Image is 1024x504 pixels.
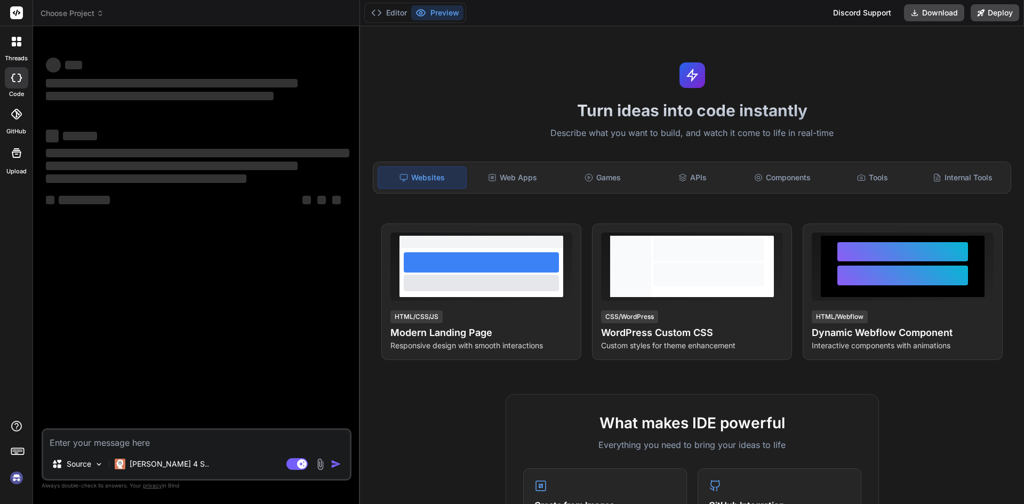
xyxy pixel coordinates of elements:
[367,5,411,20] button: Editor
[366,101,1018,120] h1: Turn ideas into code instantly
[42,481,351,491] p: Always double-check its answers. Your in Bind
[331,459,341,469] img: icon
[904,4,964,21] button: Download
[46,58,61,73] span: ‌
[523,438,861,451] p: Everything you need to bring your ideas to life
[649,166,737,189] div: APIs
[366,126,1018,140] p: Describe what you want to build, and watch it come to life in real-time
[559,166,647,189] div: Games
[918,166,1006,189] div: Internal Tools
[827,4,898,21] div: Discord Support
[601,325,783,340] h4: WordPress Custom CSS
[390,310,443,323] div: HTML/CSS/JS
[739,166,827,189] div: Components
[390,325,572,340] h4: Modern Landing Page
[46,130,59,142] span: ‌
[46,92,274,100] span: ‌
[523,412,861,434] h2: What makes IDE powerful
[812,310,868,323] div: HTML/Webflow
[59,196,110,204] span: ‌
[41,8,104,19] span: Choose Project
[9,90,24,99] label: code
[7,469,26,487] img: signin
[143,482,162,489] span: privacy
[317,196,326,204] span: ‌
[411,5,463,20] button: Preview
[46,162,298,170] span: ‌
[5,54,28,63] label: threads
[115,459,125,469] img: Claude 4 Sonnet
[94,460,103,469] img: Pick Models
[971,4,1019,21] button: Deploy
[829,166,917,189] div: Tools
[46,196,54,204] span: ‌
[601,310,658,323] div: CSS/WordPress
[6,127,26,136] label: GitHub
[812,325,994,340] h4: Dynamic Webflow Component
[314,458,326,470] img: attachment
[390,340,572,351] p: Responsive design with smooth interactions
[6,167,27,176] label: Upload
[469,166,557,189] div: Web Apps
[46,79,298,87] span: ‌
[46,149,349,157] span: ‌
[332,196,341,204] span: ‌
[46,174,246,183] span: ‌
[812,340,994,351] p: Interactive components with animations
[601,340,783,351] p: Custom styles for theme enhancement
[302,196,311,204] span: ‌
[67,459,91,469] p: Source
[65,61,82,69] span: ‌
[378,166,467,189] div: Websites
[130,459,209,469] p: [PERSON_NAME] 4 S..
[63,132,97,140] span: ‌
